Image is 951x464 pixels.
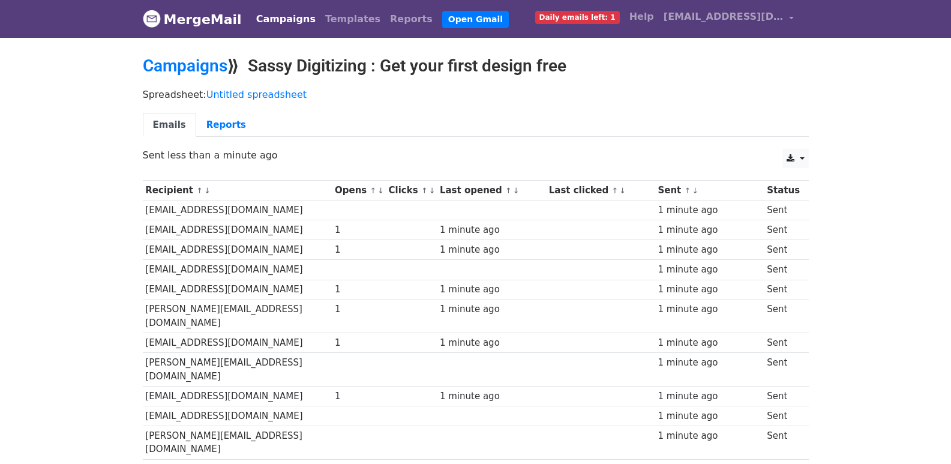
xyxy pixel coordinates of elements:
a: Campaigns [143,56,227,76]
div: 1 minute ago [658,303,761,316]
td: [PERSON_NAME][EMAIL_ADDRESS][DOMAIN_NAME] [143,300,332,333]
div: 1 minute ago [658,243,761,257]
div: 1 [335,243,383,257]
div: 1 minute ago [658,263,761,277]
a: ↑ [505,186,512,195]
a: ↓ [513,186,520,195]
a: ↓ [619,186,626,195]
a: ↓ [692,186,698,195]
a: ↓ [429,186,436,195]
img: MergeMail logo [143,10,161,28]
a: Open Gmail [442,11,509,28]
td: [EMAIL_ADDRESS][DOMAIN_NAME] [143,240,332,260]
p: Spreadsheet: [143,88,809,101]
td: Sent [764,333,802,353]
td: Sent [764,200,802,220]
div: 1 minute ago [440,243,543,257]
td: Sent [764,386,802,406]
td: [EMAIL_ADDRESS][DOMAIN_NAME] [143,386,332,406]
a: Daily emails left: 1 [530,5,625,29]
a: ↑ [612,186,619,195]
div: 1 minute ago [440,390,543,403]
a: Reports [385,7,437,31]
h2: ⟫ Sassy Digitizing : Get your first design free [143,56,809,76]
td: Sent [764,220,802,240]
td: Sent [764,406,802,426]
div: 1 minute ago [440,223,543,237]
a: Templates [320,7,385,31]
div: 1 minute ago [440,283,543,297]
td: [PERSON_NAME][EMAIL_ADDRESS][DOMAIN_NAME] [143,426,332,460]
div: 1 minute ago [658,203,761,217]
a: ↑ [196,186,203,195]
a: Reports [196,113,256,137]
div: 1 minute ago [658,409,761,423]
a: Untitled spreadsheet [206,89,307,100]
a: Campaigns [251,7,320,31]
div: 1 minute ago [658,283,761,297]
a: MergeMail [143,7,242,32]
a: ↓ [377,186,384,195]
th: Opens [332,181,386,200]
a: ↓ [204,186,211,195]
div: 1 minute ago [658,429,761,443]
td: Sent [764,240,802,260]
td: Sent [764,260,802,280]
a: Emails [143,113,196,137]
th: Clicks [386,181,437,200]
div: 1 minute ago [658,336,761,350]
th: Last opened [437,181,546,200]
div: 1 [335,223,383,237]
th: Recipient [143,181,332,200]
div: 1 [335,390,383,403]
div: 1 minute ago [658,390,761,403]
td: [PERSON_NAME][EMAIL_ADDRESS][DOMAIN_NAME] [143,353,332,387]
a: [EMAIL_ADDRESS][DOMAIN_NAME] [659,5,799,33]
td: [EMAIL_ADDRESS][DOMAIN_NAME] [143,200,332,220]
p: Sent less than a minute ago [143,149,809,161]
div: 1 minute ago [658,223,761,237]
td: [EMAIL_ADDRESS][DOMAIN_NAME] [143,280,332,300]
a: ↑ [370,186,377,195]
div: 1 minute ago [440,336,543,350]
span: Daily emails left: 1 [535,11,620,24]
td: Sent [764,300,802,333]
th: Status [764,181,802,200]
div: 1 [335,303,383,316]
a: ↑ [421,186,428,195]
a: ↑ [685,186,691,195]
th: Sent [655,181,764,200]
td: [EMAIL_ADDRESS][DOMAIN_NAME] [143,220,332,240]
td: Sent [764,280,802,300]
div: 1 [335,283,383,297]
td: Sent [764,353,802,387]
td: [EMAIL_ADDRESS][DOMAIN_NAME] [143,406,332,426]
a: Help [625,5,659,29]
div: 1 minute ago [658,356,761,370]
td: [EMAIL_ADDRESS][DOMAIN_NAME] [143,333,332,353]
td: [EMAIL_ADDRESS][DOMAIN_NAME] [143,260,332,280]
div: 1 [335,336,383,350]
td: Sent [764,426,802,460]
div: 1 minute ago [440,303,543,316]
span: [EMAIL_ADDRESS][DOMAIN_NAME] [664,10,784,24]
th: Last clicked [546,181,655,200]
